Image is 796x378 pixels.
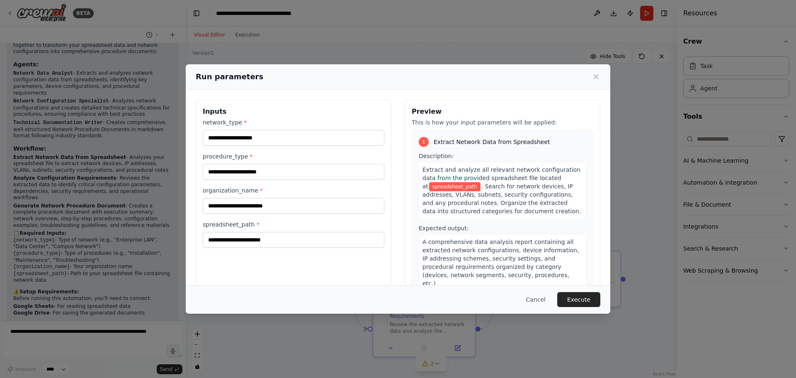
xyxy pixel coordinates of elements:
span: Extract Network Data from Spreadsheet [434,138,550,146]
h3: Preview [412,107,593,117]
span: Description: [419,153,454,159]
span: A comprehensive data analysis report containing all extracted network configurations, device info... [422,239,579,287]
span: Extract and analyze all relevant network configuration data from the provided spreadsheet file lo... [422,166,580,190]
h2: Run parameters [196,71,263,83]
span: Expected output: [419,225,469,232]
h3: Inputs [203,107,384,117]
button: Execute [557,292,600,307]
label: organization_name [203,186,384,195]
p: This is how your input parameters will be applied: [412,118,593,127]
span: . Search for network devices, IP addresses, VLANs, subnets, security configurations, and any proc... [422,183,581,215]
button: Cancel [519,292,552,307]
label: network_type [203,118,384,127]
div: 1 [419,137,429,147]
label: spreadsheet_path [203,220,384,229]
label: procedure_type [203,152,384,161]
span: Variable: spreadsheet_path [429,182,481,191]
